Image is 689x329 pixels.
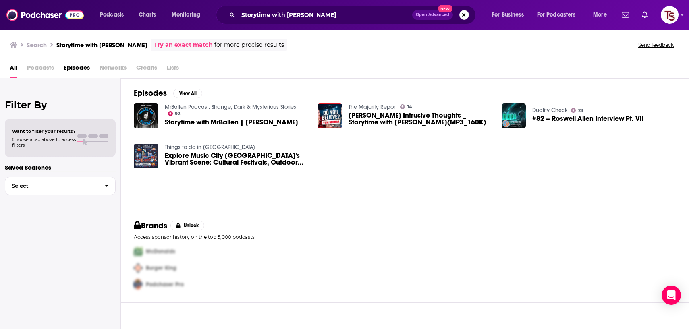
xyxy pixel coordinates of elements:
[349,112,492,126] span: [PERSON_NAME] Intrusive Thoughts _ Storytime with [PERSON_NAME](MP3_160K)
[166,8,211,21] button: open menu
[486,8,534,21] button: open menu
[134,234,676,240] p: Access sponsor history on the top 5,000 podcasts.
[133,8,161,21] a: Charts
[407,105,412,109] span: 14
[136,61,157,78] span: Credits
[165,103,296,110] a: MrBallen Podcast: Strange, Dark & Mysterious Stories
[165,119,298,126] a: Storytime with MrBallen | Tom Segura
[94,8,134,21] button: open menu
[12,137,76,148] span: Choose a tab above to access filters.
[537,9,576,21] span: For Podcasters
[100,9,124,21] span: Podcasts
[5,99,116,111] h2: Filter By
[639,8,651,22] a: Show notifications dropdown
[618,8,632,22] a: Show notifications dropdown
[134,88,167,98] h2: Episodes
[175,112,180,116] span: 92
[400,104,412,109] a: 14
[131,276,146,293] img: Third Pro Logo
[10,61,17,78] a: All
[134,103,158,128] img: Storytime with MrBallen | Tom Segura
[502,103,526,128] img: #82 – Roswell Alien Interview Pt. VII
[170,221,205,230] button: Unlock
[56,41,147,49] h3: Storytime with [PERSON_NAME]
[12,128,76,134] span: Want to filter your results?
[438,5,452,12] span: New
[492,9,524,21] span: For Business
[349,103,397,110] a: The Majority Report
[134,221,167,231] h2: Brands
[134,88,202,98] a: EpisodesView All
[146,281,184,288] span: Podchaser Pro
[532,115,644,122] a: #82 – Roswell Alien Interview Pt. VII
[6,7,84,23] img: Podchaser - Follow, Share and Rate Podcasts
[532,107,568,114] a: Duality Check
[224,6,484,24] div: Search podcasts, credits, & more...
[100,61,127,78] span: Networks
[412,10,453,20] button: Open AdvancedNew
[139,9,156,21] span: Charts
[154,40,213,50] a: Try an exact match
[146,265,176,271] span: Burger King
[134,144,158,168] img: Explore Music City Nashville's Vibrant Scene: Cultural Festivals, Outdoor Fun, and Hidden Gems
[165,152,308,166] span: Explore Music City [GEOGRAPHIC_DATA]'s Vibrant Scene: Cultural Festivals, Outdoor Fun, and Hidden...
[27,61,54,78] span: Podcasts
[27,41,47,49] h3: Search
[165,119,298,126] span: Storytime with MrBallen | [PERSON_NAME]
[532,8,587,21] button: open menu
[578,109,583,112] span: 23
[636,41,676,48] button: Send feedback
[416,13,449,17] span: Open Advanced
[349,112,492,126] a: Tom Segura_s Intrusive Thoughts _ Storytime with MrBallen(MP3_160K)
[662,286,681,305] div: Open Intercom Messenger
[571,108,583,113] a: 23
[168,111,181,116] a: 92
[593,9,607,21] span: More
[165,152,308,166] a: Explore Music City Nashville's Vibrant Scene: Cultural Festivals, Outdoor Fun, and Hidden Gems
[64,61,90,78] a: Episodes
[172,9,200,21] span: Monitoring
[661,6,679,24] button: Show profile menu
[165,144,255,151] a: Things to do in Nashville
[661,6,679,24] img: User Profile
[661,6,679,24] span: Logged in as TvSMediaGroup
[318,103,342,128] img: Tom Segura_s Intrusive Thoughts _ Storytime with MrBallen(MP3_160K)
[5,163,116,171] p: Saved Searches
[5,183,98,188] span: Select
[5,177,116,195] button: Select
[131,243,146,260] img: First Pro Logo
[167,61,179,78] span: Lists
[238,8,412,21] input: Search podcasts, credits, & more...
[173,89,202,98] button: View All
[587,8,617,21] button: open menu
[146,248,175,255] span: McDonalds
[214,40,284,50] span: for more precise results
[131,260,146,276] img: Second Pro Logo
